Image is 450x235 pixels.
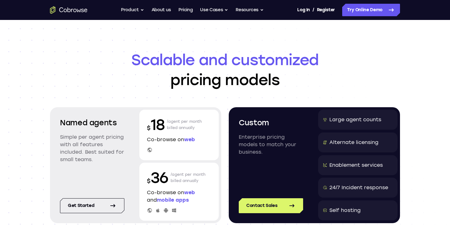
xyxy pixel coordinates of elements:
button: Product [121,4,144,16]
span: Scalable and customized [50,50,400,70]
p: 18 [147,115,164,135]
a: Get started [60,198,124,213]
a: Go to the home page [50,6,87,14]
a: Try Online Demo [342,4,400,16]
h2: Named agents [60,117,124,128]
button: Use Cases [200,4,228,16]
a: About us [152,4,171,16]
a: Register [317,4,335,16]
p: Simple per agent pricing with all features included. Best suited for small teams. [60,133,124,163]
div: Enablement services [329,161,383,169]
span: $ [147,125,151,132]
a: Pricing [178,4,193,16]
span: $ [147,178,151,185]
span: mobile apps [157,197,189,203]
h2: Custom [239,117,303,128]
p: /agent per month billed annually [167,115,202,135]
p: Co-browse on [147,136,211,143]
button: Resources [236,4,264,16]
div: Self hosting [329,207,361,214]
h1: pricing models [50,50,400,90]
span: web [184,189,195,195]
a: Log In [297,4,310,16]
a: Contact Sales [239,198,303,213]
p: Co-browse on and [147,189,211,204]
span: / [312,6,314,14]
p: /agent per month billed annually [171,168,206,188]
p: Enterprise pricing models to match your business. [239,133,303,156]
div: Alternate licensing [329,139,378,146]
div: 24/7 Incident response [329,184,388,191]
span: web [184,137,195,142]
p: 36 [147,168,168,188]
div: Large agent counts [329,116,381,123]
